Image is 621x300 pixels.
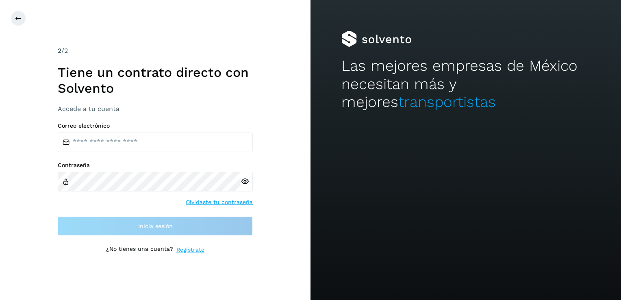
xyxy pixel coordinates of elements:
h3: Accede a tu cuenta [58,105,253,113]
h1: Tiene un contrato directo con Solvento [58,65,253,96]
label: Correo electrónico [58,122,253,129]
button: Inicia sesión [58,216,253,236]
label: Contraseña [58,162,253,169]
p: ¿No tienes una cuenta? [106,246,173,254]
div: /2 [58,46,253,56]
span: 2 [58,47,61,54]
h2: Las mejores empresas de México necesitan más y mejores [341,57,590,111]
a: Olvidaste tu contraseña [186,198,253,207]
span: transportistas [398,93,496,111]
span: Inicia sesión [138,223,173,229]
a: Regístrate [176,246,204,254]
